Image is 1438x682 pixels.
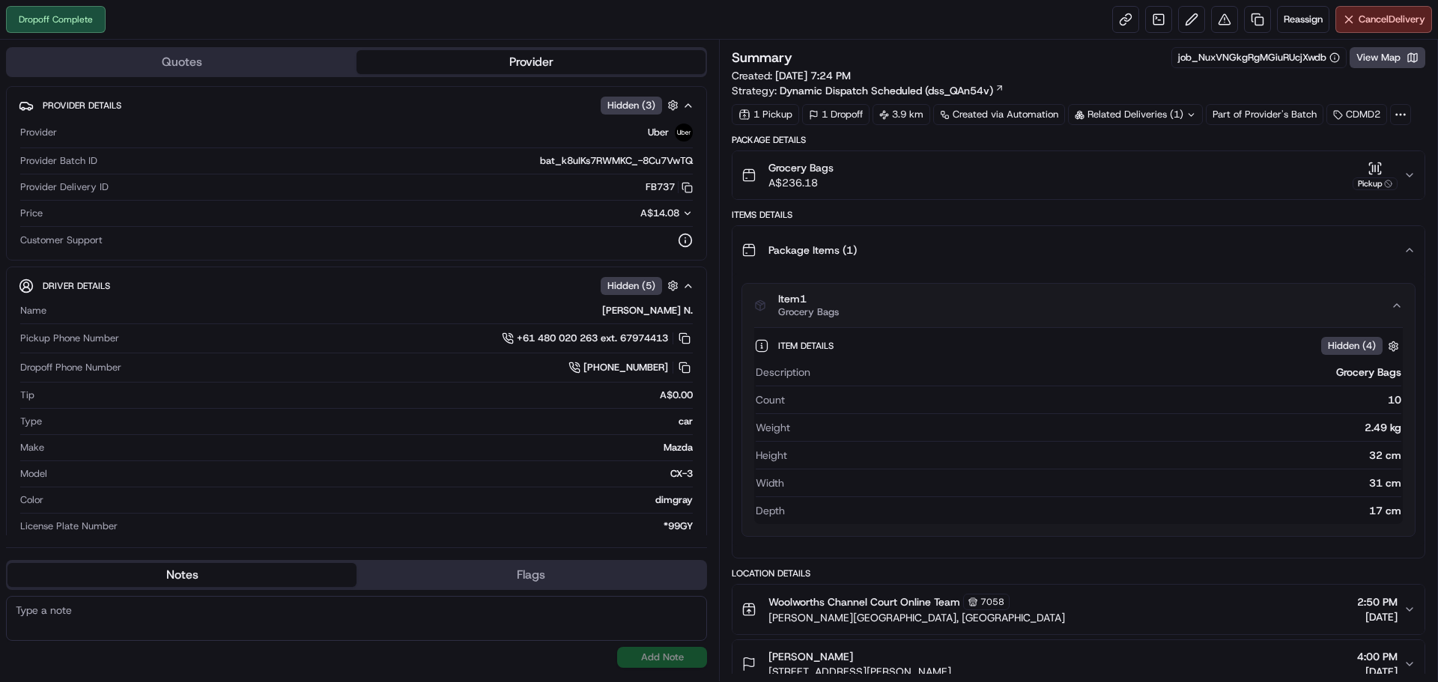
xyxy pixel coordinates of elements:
a: 💻API Documentation [121,211,246,238]
div: [PERSON_NAME] N. [52,304,693,317]
span: Knowledge Base [30,217,115,232]
span: [STREET_ADDRESS][PERSON_NAME] [768,664,951,679]
button: Item1Grocery Bags [742,284,1415,327]
span: Reassign [1284,13,1323,26]
span: 7058 [980,596,1004,608]
img: 1736555255976-a54dd68f-1ca7-489b-9aae-adbdc363a1c4 [15,143,42,170]
span: [PERSON_NAME] [768,649,853,664]
a: Created via Automation [933,104,1065,125]
span: Count [756,392,785,407]
div: 31 cm [790,475,1401,490]
span: Woolworths Channel Court Online Team [768,594,960,609]
div: Item1Grocery Bags [742,327,1415,536]
button: Driver DetailsHidden (5) [19,273,694,298]
span: Grocery Bags [778,306,839,318]
button: Pickup [1353,161,1398,190]
button: Reassign [1277,6,1329,33]
a: [PHONE_NUMBER] [568,359,693,376]
span: [DATE] 7:24 PM [775,69,851,82]
div: Strategy: [732,83,1004,98]
span: Grocery Bags [768,160,834,175]
div: Package Items (1) [732,274,1425,558]
div: CDMD2 [1326,104,1387,125]
span: API Documentation [142,217,240,232]
div: 17 cm [791,503,1401,518]
div: dimgray [49,493,693,507]
button: Flags [357,563,706,587]
div: A$0.00 [40,389,693,402]
div: 📗 [15,219,27,231]
div: Mazda [50,441,693,454]
a: 📗Knowledge Base [9,211,121,238]
span: Provider [20,126,57,139]
h3: Summary [732,51,792,64]
button: Hidden (4) [1321,337,1403,356]
span: [DATE] [1357,664,1398,679]
input: Got a question? Start typing here... [39,97,270,112]
span: Name [20,304,46,317]
div: 1 Pickup [732,104,799,125]
button: Woolworths Channel Court Online Team7058[PERSON_NAME][GEOGRAPHIC_DATA], [GEOGRAPHIC_DATA]2:50 PM[... [732,585,1425,634]
span: Type [20,415,42,428]
img: uber-new-logo.jpeg [675,124,693,141]
button: Start new chat [255,147,273,165]
span: Provider Delivery ID [20,180,109,194]
span: Width [756,475,784,490]
span: [PERSON_NAME][GEOGRAPHIC_DATA], [GEOGRAPHIC_DATA] [768,610,1065,625]
div: Start new chat [51,143,246,158]
span: Pickup Phone Number [20,332,119,345]
div: 3.9 km [873,104,930,125]
div: 2.49 kg [796,420,1401,435]
div: 💻 [127,219,139,231]
span: Uber [648,126,669,139]
button: Hidden (3) [601,96,682,115]
span: Package Items ( 1 ) [768,243,857,258]
div: 32 cm [793,448,1401,463]
span: Model [20,467,47,481]
span: Pylon [149,254,181,265]
span: Dropoff Phone Number [20,361,121,374]
span: Hidden ( 4 ) [1328,339,1376,353]
button: FB737 [646,180,693,194]
button: Provider [357,50,706,74]
span: +61 480 020 263 ext. 67974413 [517,332,668,345]
div: 10 [791,392,1401,407]
div: We're available if you need us! [51,158,189,170]
a: Dynamic Dispatch Scheduled (dss_QAn54v) [780,83,1004,98]
div: Grocery Bags [816,365,1401,380]
button: Grocery BagsA$236.18Pickup [732,151,1425,199]
span: Description [756,365,810,380]
span: Price [20,207,43,220]
div: car [48,415,693,428]
div: Items Details [732,209,1425,221]
p: Welcome 👋 [15,60,273,84]
span: Driver Details [43,280,110,292]
a: Powered byPylon [106,253,181,265]
button: Hidden (5) [601,276,682,295]
span: Item Details [778,340,837,352]
span: A$14.08 [640,207,679,219]
button: View Map [1350,47,1425,68]
div: *99GY [124,520,693,533]
span: Depth [756,503,785,518]
div: Package Details [732,134,1425,146]
span: 4:00 PM [1357,649,1398,664]
span: License Plate Number [20,520,118,533]
span: Weight [756,420,790,435]
span: Hidden ( 5 ) [607,279,655,293]
span: Height [756,448,787,463]
span: bat_k8uIKs7RWMKC_-8Cu7VwTQ [540,154,693,168]
div: Location Details [732,567,1425,579]
a: +61 480 020 263 ext. 67974413 [502,330,693,347]
button: job_NuxVNGkgRgMGiuRUcjXwdb [1178,51,1340,64]
img: Nash [15,15,45,45]
span: Dynamic Dispatch Scheduled (dss_QAn54v) [780,83,993,98]
div: Related Deliveries (1) [1068,104,1203,125]
button: Package Items (1) [732,226,1425,274]
div: Pickup [1353,177,1398,190]
span: Provider Batch ID [20,154,97,168]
